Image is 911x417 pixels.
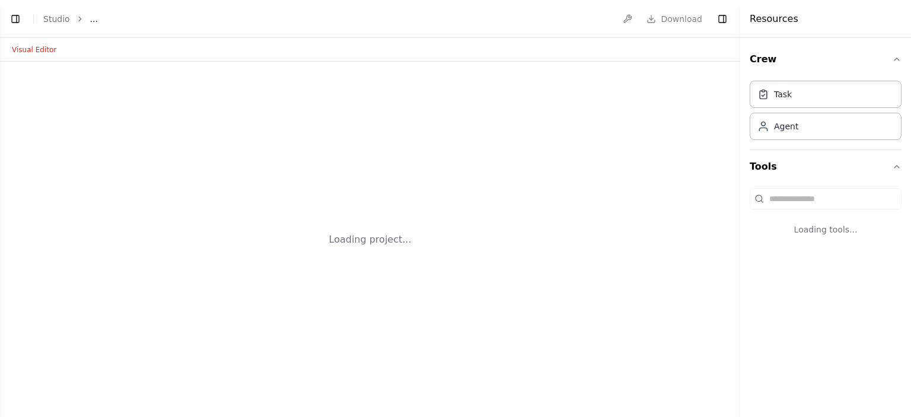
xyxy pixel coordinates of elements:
h4: Resources [750,12,798,26]
div: Task [774,88,792,100]
button: Hide right sidebar [714,11,731,27]
div: Loading tools... [750,214,902,245]
a: Studio [43,14,70,24]
button: Tools [750,150,902,183]
div: Crew [750,76,902,149]
button: Show left sidebar [7,11,24,27]
span: ... [90,13,98,25]
div: Tools [750,183,902,254]
div: Loading project... [329,233,412,247]
button: Crew [750,43,902,76]
nav: breadcrumb [43,13,98,25]
div: Agent [774,120,798,132]
button: Visual Editor [5,43,63,57]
